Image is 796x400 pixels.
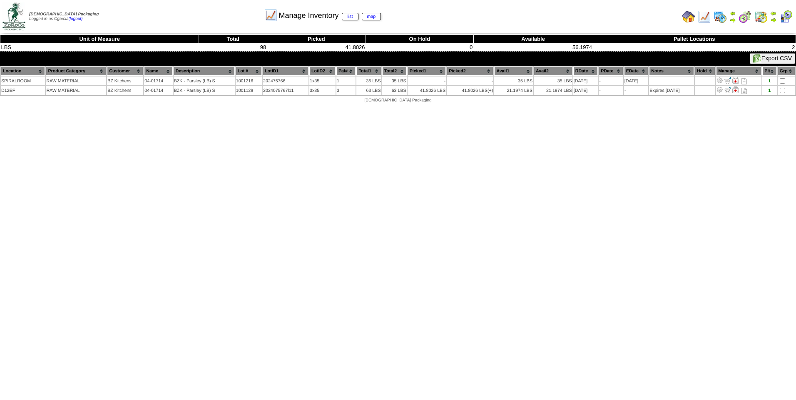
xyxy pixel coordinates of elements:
td: - [599,86,623,95]
td: 1x35 [309,77,336,85]
td: 41.8026 [267,43,366,52]
td: 04-01714 [144,86,173,95]
i: Note [741,78,747,84]
span: [DEMOGRAPHIC_DATA] Packaging [364,98,431,103]
td: - [408,77,446,85]
td: - [447,77,493,85]
td: [DATE] [573,77,598,85]
span: Manage Inventory [279,11,381,20]
td: - [599,77,623,85]
td: 56.1974 [473,43,593,52]
th: Grp [778,67,795,76]
td: 04-01714 [144,77,173,85]
th: Description [174,67,235,76]
th: Picked2 [447,67,493,76]
th: Lot # [236,67,262,76]
th: Pallet Locations [593,35,796,43]
a: (logout) [69,17,83,21]
th: Total1 [356,67,381,76]
div: 1 [763,88,776,93]
td: 3 [336,86,356,95]
th: Unit of Measure [0,35,199,43]
img: Move [724,77,731,84]
th: Avail2 [534,67,572,76]
span: [DEMOGRAPHIC_DATA] Packaging [29,12,99,17]
th: Manage [716,67,761,76]
span: Logged in as Cgarcia [29,12,99,21]
i: Note [741,88,747,94]
img: zoroco-logo-small.webp [2,2,25,30]
td: BZ Kitchens [107,86,143,95]
td: 202475766 [263,77,308,85]
th: PDate [599,67,623,76]
td: 2024075767l11 [263,86,308,95]
img: calendarinout.gif [754,10,768,23]
td: 35 LBS [356,77,381,85]
th: Total [199,35,267,43]
td: BZ Kitchens [107,77,143,85]
th: Location [1,67,45,76]
td: 98 [199,43,267,52]
img: Adjust [716,86,723,93]
td: 1 [336,77,356,85]
img: calendarcustomer.gif [779,10,793,23]
img: Manage Hold [732,86,739,93]
td: 2 [593,43,796,52]
th: LotID2 [309,67,336,76]
td: 3x35 [309,86,336,95]
img: calendarblend.gif [739,10,752,23]
td: BZK - Parsley (LB) S [174,86,235,95]
td: 41.8026 LBS [447,86,493,95]
td: 35 LBS [382,77,407,85]
td: 21.1974 LBS [534,86,572,95]
img: line_graph.gif [264,9,277,22]
th: LotID1 [263,67,308,76]
a: map [362,13,381,20]
td: RAW MATERIAL [46,77,106,85]
th: EDate [624,67,649,76]
td: RAW MATERIAL [46,86,106,95]
td: 63 LBS [356,86,381,95]
img: Adjust [716,77,723,84]
td: BZK - Parsley (LB) S [174,77,235,85]
th: RDate [573,67,598,76]
img: arrowright.gif [770,17,777,23]
td: [DATE] [624,77,649,85]
div: 1 [763,79,776,84]
td: 0 [366,43,474,52]
td: - [624,86,649,95]
a: list [342,13,358,20]
img: arrowright.gif [729,17,736,23]
img: line_graph.gif [698,10,711,23]
img: arrowleft.gif [729,10,736,17]
th: Plt [762,67,776,76]
th: Total2 [382,67,407,76]
td: 35 LBS [534,77,572,85]
td: 63 LBS [382,86,407,95]
td: D12EF [1,86,45,95]
th: Picked1 [408,67,446,76]
td: LBS [0,43,199,52]
th: Name [144,67,173,76]
td: 41.8026 LBS [408,86,446,95]
td: 35 LBS [494,77,533,85]
th: On Hold [366,35,474,43]
th: Picked [267,35,366,43]
img: Move [724,86,731,93]
td: 1001129 [236,86,262,95]
div: (+) [488,88,493,93]
th: Pal# [336,67,356,76]
th: Customer [107,67,143,76]
td: Expires [DATE] [649,86,694,95]
th: Product Category [46,67,106,76]
img: excel.gif [753,54,761,63]
img: arrowleft.gif [770,10,777,17]
img: calendarprod.gif [714,10,727,23]
button: Export CSV [750,53,795,64]
img: Manage Hold [732,77,739,84]
td: 1001216 [236,77,262,85]
td: SPIRALROOM [1,77,45,85]
th: Hold [695,67,715,76]
img: home.gif [682,10,695,23]
td: [DATE] [573,86,598,95]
